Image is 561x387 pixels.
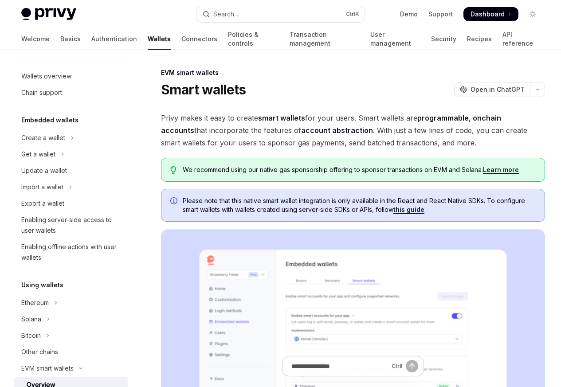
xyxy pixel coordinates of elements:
[148,28,171,50] a: Wallets
[502,28,540,50] a: API reference
[183,196,536,214] span: Please note that this native smart wallet integration is only available in the React and React Na...
[14,146,128,162] button: Toggle Get a wallet section
[290,28,360,50] a: Transaction management
[21,8,76,20] img: light logo
[181,28,217,50] a: Connectors
[60,28,81,50] a: Basics
[400,10,418,19] a: Demo
[21,242,122,263] div: Enabling offline actions with user wallets
[14,344,128,360] a: Other chains
[161,68,545,77] div: EVM smart wallets
[170,166,177,174] svg: Tip
[301,126,373,135] a: account abstraction
[14,85,128,101] a: Chain support
[21,115,78,125] h5: Embedded wallets
[428,10,453,19] a: Support
[14,179,128,195] button: Toggle Import a wallet section
[14,295,128,311] button: Toggle Ethereum section
[14,212,128,238] a: Enabling server-side access to user wallets
[228,28,279,50] a: Policies & controls
[14,163,128,179] a: Update a wallet
[370,28,420,50] a: User management
[183,165,536,174] span: We recommend using our native gas sponsorship offering to sponsor transactions on EVM and Solana.
[21,71,71,82] div: Wallets overview
[14,68,128,84] a: Wallets overview
[21,165,67,176] div: Update a wallet
[21,347,58,357] div: Other chains
[291,356,388,376] input: Ask a question...
[213,9,238,20] div: Search...
[471,85,525,94] span: Open in ChatGPT
[196,6,365,22] button: Open search
[483,166,519,174] a: Learn more
[431,28,456,50] a: Security
[21,182,63,192] div: Import a wallet
[21,215,122,236] div: Enabling server-side access to user wallets
[21,28,50,50] a: Welcome
[258,113,305,122] strong: smart wallets
[161,82,246,98] h1: Smart wallets
[406,360,418,372] button: Send message
[21,297,49,308] div: Ethereum
[21,87,62,98] div: Chain support
[463,7,518,21] a: Dashboard
[14,328,128,344] button: Toggle Bitcoin section
[21,330,41,341] div: Bitcoin
[467,28,492,50] a: Recipes
[14,360,128,376] button: Toggle EVM smart wallets section
[21,198,64,209] div: Export a wallet
[21,280,63,290] h5: Using wallets
[21,133,65,143] div: Create a wallet
[14,239,128,266] a: Enabling offline actions with user wallets
[471,10,505,19] span: Dashboard
[14,130,128,146] button: Toggle Create a wallet section
[21,314,41,324] div: Solana
[346,11,359,18] span: Ctrl K
[526,7,540,21] button: Toggle dark mode
[91,28,137,50] a: Authentication
[170,197,179,206] svg: Info
[454,82,530,97] button: Open in ChatGPT
[21,149,55,160] div: Get a wallet
[161,112,545,149] span: Privy makes it easy to create for your users. Smart wallets are that incorporate the features of ...
[14,195,128,211] a: Export a wallet
[21,363,74,374] div: EVM smart wallets
[393,206,424,214] a: this guide
[14,311,128,327] button: Toggle Solana section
